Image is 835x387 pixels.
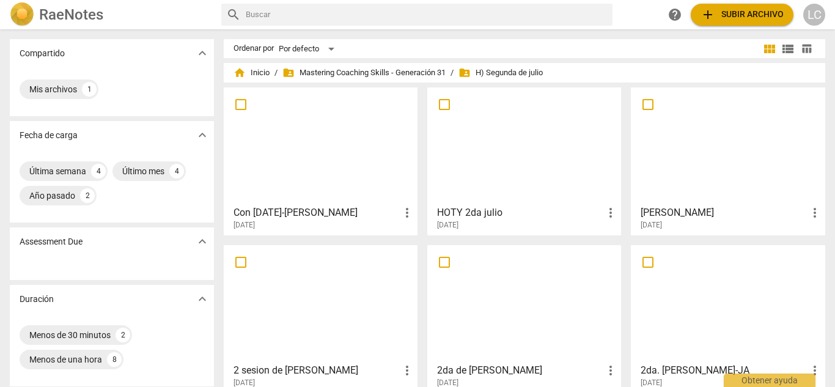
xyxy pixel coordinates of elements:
span: / [274,68,278,78]
div: Menos de 30 minutos [29,329,111,341]
button: Mostrar más [193,126,212,144]
span: add [701,7,715,22]
span: search [226,7,241,22]
button: Cuadrícula [760,40,779,58]
button: Tabla [797,40,815,58]
p: Assessment Due [20,235,83,248]
button: Subir [691,4,793,26]
div: Obtener ayuda [724,374,815,387]
div: 2 [80,188,95,203]
h2: RaeNotes [39,6,103,23]
a: [PERSON_NAME][DATE] [635,92,820,230]
div: Menos de una hora [29,353,102,366]
span: folder_shared [458,67,471,79]
span: home [234,67,246,79]
span: Subir archivo [701,7,784,22]
div: 1 [82,82,97,97]
a: Obtener ayuda [664,4,686,26]
h3: 2da de Julio - Isa Olid [437,363,603,378]
span: [DATE] [234,220,255,230]
span: more_vert [807,363,822,378]
span: expand_more [195,234,210,249]
span: more_vert [807,205,822,220]
span: table_chart [801,43,812,54]
span: [DATE] [437,220,458,230]
span: Inicio [234,67,270,79]
div: 4 [169,164,184,179]
button: Lista [779,40,797,58]
div: 4 [91,164,106,179]
h3: Con 2 JUL-IVA Carabetta [234,205,400,220]
div: Ordenar por [234,44,274,53]
h3: 2 sesion de julio Graciela Soraide [234,363,400,378]
div: 2 [116,328,130,342]
span: / [451,68,454,78]
span: more_vert [603,363,618,378]
h3: HOTY 2da julio [437,205,603,220]
div: Por defecto [279,39,339,59]
span: more_vert [400,363,414,378]
span: expand_more [195,128,210,142]
span: more_vert [603,205,618,220]
span: help [668,7,682,22]
span: [DATE] [641,220,662,230]
button: Mostrar más [193,290,212,308]
a: LogoRaeNotes [10,2,212,27]
button: LC [803,4,825,26]
div: Último mes [122,165,164,177]
span: folder_shared [282,67,295,79]
img: Logo [10,2,34,27]
div: Año pasado [29,190,75,202]
span: view_module [762,42,777,56]
button: Mostrar más [193,44,212,62]
input: Buscar [246,5,608,24]
a: HOTY 2da julio[DATE] [432,92,617,230]
p: Duración [20,293,54,306]
span: expand_more [195,46,210,61]
div: Última semana [29,165,86,177]
div: 8 [107,352,122,367]
div: Mis archivos [29,83,77,95]
h3: Lucy Correa [641,205,807,220]
span: H) Segunda de julio [458,67,543,79]
p: Compartido [20,47,65,60]
a: Con [DATE]-[PERSON_NAME][DATE] [228,92,413,230]
span: view_list [781,42,795,56]
button: Mostrar más [193,232,212,251]
p: Fecha de carga [20,129,78,142]
span: expand_more [195,292,210,306]
span: Mastering Coaching Skills - Generación 31 [282,67,446,79]
span: more_vert [400,205,414,220]
h3: 2da. julio Cynthia Castaneda-JA [641,363,807,378]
